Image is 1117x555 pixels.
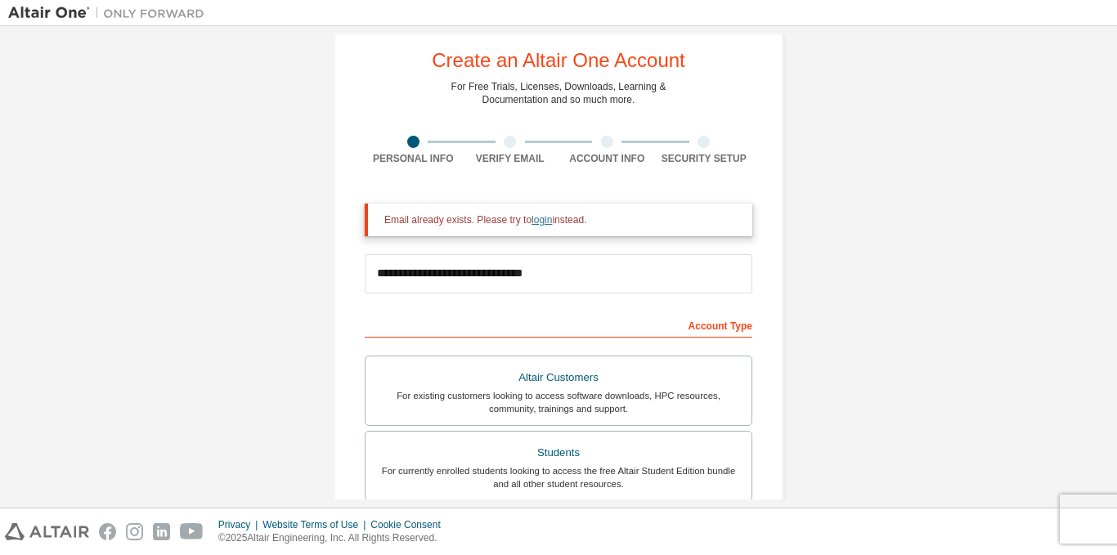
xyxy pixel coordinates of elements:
img: linkedin.svg [153,523,170,540]
div: Account Type [365,311,752,338]
div: Security Setup [656,152,753,165]
div: Email already exists. Please try to instead. [384,213,739,226]
div: For Free Trials, Licenses, Downloads, Learning & Documentation and so much more. [451,80,666,106]
img: altair_logo.svg [5,523,89,540]
img: facebook.svg [99,523,116,540]
div: Students [375,441,742,464]
div: Privacy [218,518,262,531]
div: Website Terms of Use [262,518,370,531]
img: youtube.svg [180,523,204,540]
p: © 2025 Altair Engineering, Inc. All Rights Reserved. [218,531,451,545]
a: login [532,214,552,226]
div: For currently enrolled students looking to access the free Altair Student Edition bundle and all ... [375,464,742,490]
div: Personal Info [365,152,462,165]
div: Cookie Consent [370,518,450,531]
div: Account Info [558,152,656,165]
img: Altair One [8,5,213,21]
div: For existing customers looking to access software downloads, HPC resources, community, trainings ... [375,389,742,415]
div: Altair Customers [375,366,742,389]
div: Create an Altair One Account [432,51,685,70]
div: Verify Email [462,152,559,165]
img: instagram.svg [126,523,143,540]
